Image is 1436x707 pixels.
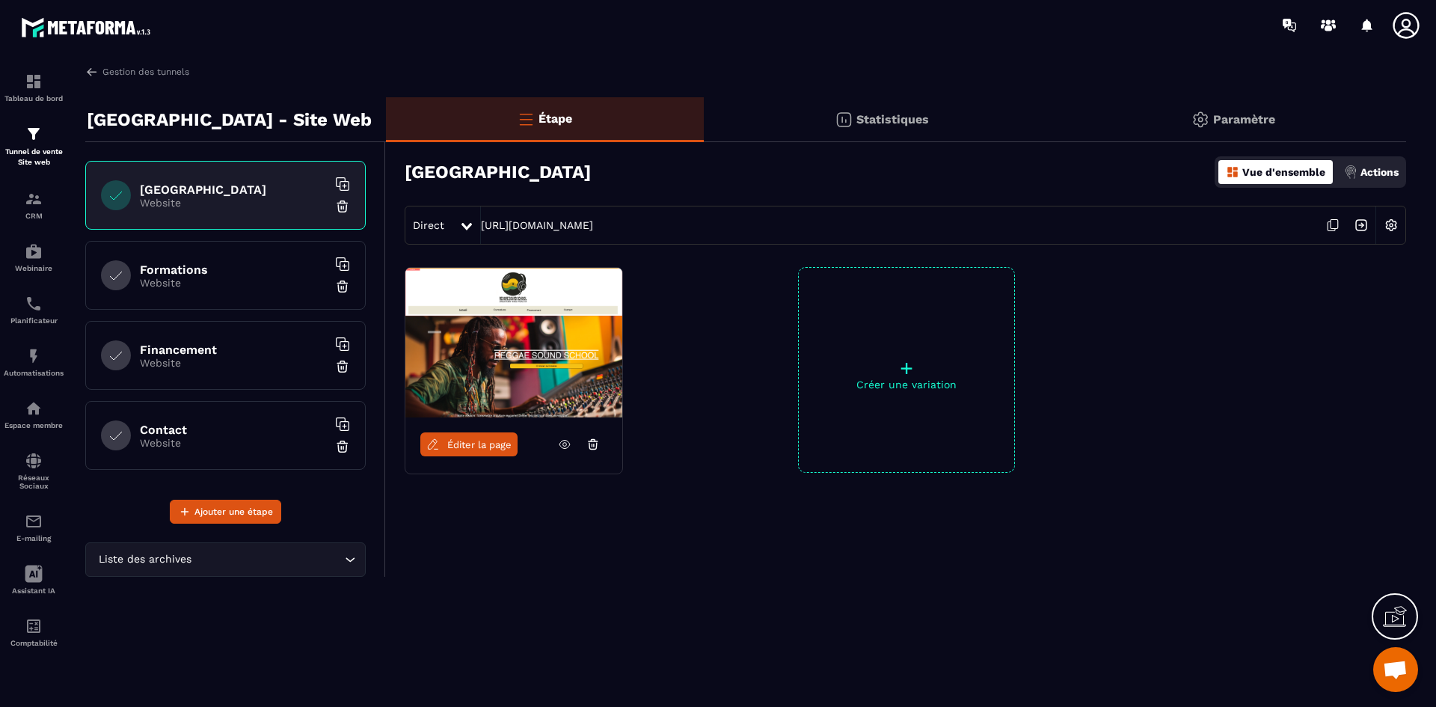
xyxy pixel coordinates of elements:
[140,357,327,369] p: Website
[405,268,622,417] img: image
[170,500,281,524] button: Ajouter une étape
[4,587,64,595] p: Assistant IA
[25,400,43,417] img: automations
[799,379,1014,391] p: Créer une variation
[4,264,64,272] p: Webinaire
[1373,647,1418,692] div: Ouvrir le chat
[4,212,64,220] p: CRM
[4,606,64,658] a: accountantaccountantComptabilité
[1213,112,1275,126] p: Paramètre
[25,452,43,470] img: social-network
[1226,165,1239,179] img: dashboard-orange.40269519.svg
[140,263,327,277] h6: Formations
[1377,211,1405,239] img: setting-w.858f3a88.svg
[835,111,853,129] img: stats.20deebd0.svg
[4,534,64,542] p: E-mailing
[4,284,64,336] a: schedulerschedulerPlanificateur
[194,504,273,519] span: Ajouter une étape
[335,279,350,294] img: trash
[405,162,591,183] h3: [GEOGRAPHIC_DATA]
[4,441,64,501] a: social-networksocial-networkRéseaux Sociaux
[4,369,64,377] p: Automatisations
[413,219,444,231] span: Direct
[25,190,43,208] img: formation
[447,439,512,450] span: Éditer la page
[140,183,327,197] h6: [GEOGRAPHIC_DATA]
[25,295,43,313] img: scheduler
[481,219,593,231] a: [URL][DOMAIN_NAME]
[4,639,64,647] p: Comptabilité
[194,551,341,568] input: Search for option
[1242,166,1325,178] p: Vue d'ensemble
[335,199,350,214] img: trash
[1191,111,1209,129] img: setting-gr.5f69749f.svg
[420,432,518,456] a: Éditer la page
[25,512,43,530] img: email
[1360,166,1399,178] p: Actions
[4,147,64,168] p: Tunnel de vente Site web
[140,343,327,357] h6: Financement
[25,347,43,365] img: automations
[4,421,64,429] p: Espace membre
[85,65,99,79] img: arrow
[517,110,535,128] img: bars-o.4a397970.svg
[4,316,64,325] p: Planificateur
[140,423,327,437] h6: Contact
[335,439,350,454] img: trash
[25,242,43,260] img: automations
[140,437,327,449] p: Website
[1344,165,1357,179] img: actions.d6e523a2.png
[87,105,372,135] p: [GEOGRAPHIC_DATA] - Site Web
[95,551,194,568] span: Liste des archives
[538,111,572,126] p: Étape
[4,94,64,102] p: Tableau de bord
[4,554,64,606] a: Assistant IA
[25,73,43,91] img: formation
[85,65,189,79] a: Gestion des tunnels
[140,277,327,289] p: Website
[4,474,64,490] p: Réseaux Sociaux
[85,542,366,577] div: Search for option
[21,13,156,41] img: logo
[4,114,64,179] a: formationformationTunnel de vente Site web
[4,61,64,114] a: formationformationTableau de bord
[140,197,327,209] p: Website
[4,501,64,554] a: emailemailE-mailing
[4,179,64,231] a: formationformationCRM
[4,231,64,284] a: automationsautomationsWebinaire
[25,125,43,143] img: formation
[799,358,1014,379] p: +
[4,388,64,441] a: automationsautomationsEspace membre
[1347,211,1375,239] img: arrow-next.bcc2205e.svg
[856,112,929,126] p: Statistiques
[25,617,43,635] img: accountant
[4,336,64,388] a: automationsautomationsAutomatisations
[335,359,350,374] img: trash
